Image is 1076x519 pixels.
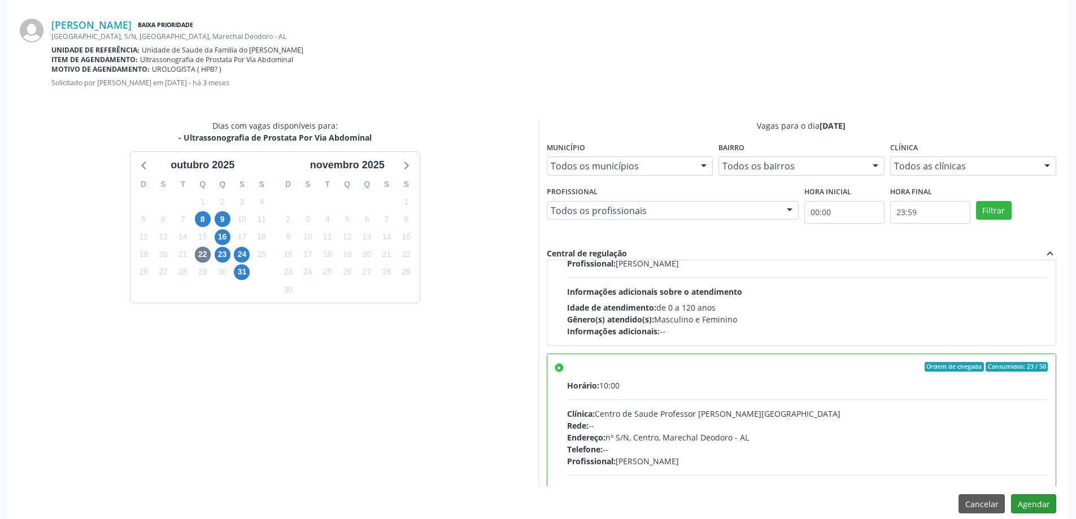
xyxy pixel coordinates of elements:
span: domingo, 23 de novembro de 2025 [280,264,296,280]
div: Masculino e Feminino [567,313,1048,325]
div: -- [567,443,1048,455]
div: [GEOGRAPHIC_DATA], S/N, [GEOGRAPHIC_DATA], Marechal Deodoro - AL [51,32,1056,41]
span: segunda-feira, 3 de novembro de 2025 [300,211,316,227]
span: quinta-feira, 23 de outubro de 2025 [215,247,230,263]
label: Hora final [890,184,932,201]
input: Selecione o horário [804,201,885,224]
span: sexta-feira, 24 de outubro de 2025 [234,247,250,263]
div: Q [212,176,232,193]
div: D [134,176,154,193]
span: Todos os profissionais [551,205,776,216]
div: Central de regulação [547,247,627,260]
span: sábado, 18 de outubro de 2025 [254,229,269,245]
span: Rede: [567,420,589,431]
span: domingo, 30 de novembro de 2025 [280,282,296,298]
span: quarta-feira, 8 de outubro de 2025 [195,211,211,227]
b: Item de agendamento: [51,55,138,64]
div: -- [567,325,1048,337]
span: quinta-feira, 30 de outubro de 2025 [215,264,230,280]
span: Informações adicionais sobre o atendimento [567,484,742,495]
span: quinta-feira, 2 de outubro de 2025 [215,194,230,210]
span: quinta-feira, 16 de outubro de 2025 [215,229,230,245]
span: Idade de atendimento: [567,302,656,313]
span: Profissional: [567,456,616,466]
span: segunda-feira, 17 de novembro de 2025 [300,247,316,263]
span: terça-feira, 4 de novembro de 2025 [320,211,336,227]
div: T [173,176,193,193]
span: segunda-feira, 27 de outubro de 2025 [155,264,171,280]
label: Município [547,139,585,157]
span: sexta-feira, 21 de novembro de 2025 [378,247,394,263]
button: Agendar [1011,494,1056,513]
span: sábado, 4 de outubro de 2025 [254,194,269,210]
span: sexta-feira, 28 de novembro de 2025 [378,264,394,280]
span: Todos os bairros [722,160,861,172]
span: terça-feira, 7 de outubro de 2025 [175,211,191,227]
span: quinta-feira, 20 de novembro de 2025 [359,247,375,263]
span: segunda-feira, 6 de outubro de 2025 [155,211,171,227]
div: 10:00 [567,380,1048,391]
span: quarta-feira, 5 de novembro de 2025 [339,211,355,227]
span: Ordem de chegada [925,362,984,372]
div: S [232,176,252,193]
span: UROLOGISTA ( HPB? ) [152,64,221,74]
div: Centro de Saude Professor [PERSON_NAME][GEOGRAPHIC_DATA] [567,408,1048,420]
i: expand_less [1044,247,1056,260]
p: Solicitado por [PERSON_NAME] em [DATE] - há 3 meses [51,78,1056,88]
div: nº S/N, Centro, Marechal Deodoro - AL [567,431,1048,443]
b: Unidade de referência: [51,45,140,55]
div: Vagas para o dia [547,120,1057,132]
span: domingo, 2 de novembro de 2025 [280,211,296,227]
div: [PERSON_NAME] [567,455,1048,467]
span: sexta-feira, 3 de outubro de 2025 [234,194,250,210]
button: Filtrar [976,201,1012,220]
span: Gênero(s) atendido(s): [567,314,654,325]
input: Selecione o horário [890,201,970,224]
span: domingo, 19 de outubro de 2025 [136,247,151,263]
span: quarta-feira, 15 de outubro de 2025 [195,229,211,245]
span: quarta-feira, 22 de outubro de 2025 [195,247,211,263]
label: Hora inicial [804,184,851,201]
div: Q [357,176,377,193]
span: quarta-feira, 19 de novembro de 2025 [339,247,355,263]
span: domingo, 12 de outubro de 2025 [136,229,151,245]
span: sábado, 22 de novembro de 2025 [398,247,414,263]
a: [PERSON_NAME] [51,19,132,31]
div: novembro 2025 [306,158,389,173]
span: sexta-feira, 17 de outubro de 2025 [234,229,250,245]
div: T [317,176,337,193]
div: Q [193,176,212,193]
span: Baixa Prioridade [136,19,195,31]
span: Unidade de Saude da Familia do [PERSON_NAME] [142,45,303,55]
span: Clínica: [567,408,595,419]
span: terça-feira, 21 de outubro de 2025 [175,247,191,263]
span: sábado, 25 de outubro de 2025 [254,247,269,263]
span: Telefone: [567,444,603,455]
span: quinta-feira, 6 de novembro de 2025 [359,211,375,227]
span: sexta-feira, 10 de outubro de 2025 [234,211,250,227]
span: quarta-feira, 26 de novembro de 2025 [339,264,355,280]
span: Todos as clínicas [894,160,1033,172]
span: terça-feira, 25 de novembro de 2025 [320,264,336,280]
span: sábado, 29 de novembro de 2025 [398,264,414,280]
span: Horário: [567,380,599,391]
span: segunda-feira, 24 de novembro de 2025 [300,264,316,280]
span: sexta-feira, 31 de outubro de 2025 [234,264,250,280]
div: S [298,176,318,193]
span: terça-feira, 18 de novembro de 2025 [320,247,336,263]
div: [PERSON_NAME] [567,258,1048,269]
span: sexta-feira, 7 de novembro de 2025 [378,211,394,227]
span: domingo, 5 de outubro de 2025 [136,211,151,227]
div: S [154,176,173,193]
b: Motivo de agendamento: [51,64,150,74]
span: Informações adicionais: [567,326,660,337]
span: quinta-feira, 27 de novembro de 2025 [359,264,375,280]
div: D [278,176,298,193]
span: Ultrassonografia de Prostata Por Via Abdominal [140,55,293,64]
div: S [252,176,272,193]
span: segunda-feira, 10 de novembro de 2025 [300,229,316,245]
span: quinta-feira, 9 de outubro de 2025 [215,211,230,227]
img: img [20,19,43,42]
label: Bairro [718,139,744,157]
label: Clínica [890,139,918,157]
